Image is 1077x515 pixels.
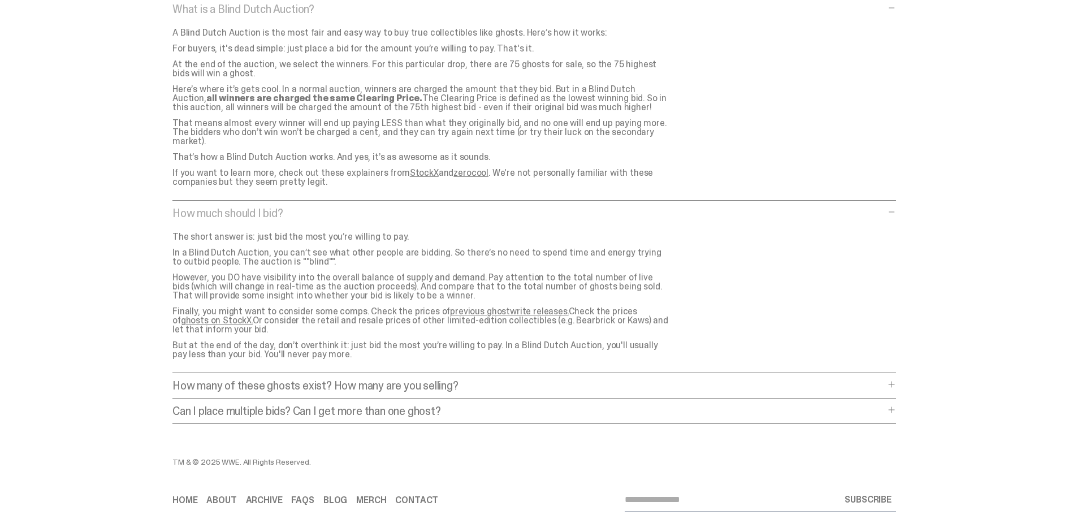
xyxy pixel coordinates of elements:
p: For buyers, it's dead simple: just place a bid for the amount you’re willing to pay. That's it. [172,44,670,53]
p: That’s how a Blind Dutch Auction works. And yes, it’s as awesome as it sounds. [172,153,670,162]
p: But at the end of the day, don’t overthink it: just bid the most you’re willing to pay. In a Blin... [172,341,670,359]
p: If you want to learn more, check out these explainers from and . We're not personally familiar wi... [172,168,670,187]
strong: all winners are charged the same Clearing Price. [206,92,422,104]
a: Archive [246,496,283,505]
p: The short answer is: just bid the most you’re willing to pay. [172,232,670,241]
p: At the end of the auction, we select the winners. For this particular drop, there are 75 ghosts f... [172,60,670,78]
button: SUBSCRIBE [840,488,896,511]
p: However, you DO have visibility into the overall balance of supply and demand. Pay attention to t... [172,273,670,300]
p: What is a Blind Dutch Auction? [172,3,885,15]
p: A Blind Dutch Auction is the most fair and easy way to buy true collectibles like ghosts. Here’s ... [172,28,670,37]
p: Finally, you might want to consider some comps. Check the prices of Check the prices of Or consid... [172,307,670,334]
p: How many of these ghosts exist? How many are you selling? [172,380,885,391]
p: Here’s where it’s gets cool. In a normal auction, winners are charged the amount that they bid. B... [172,85,670,112]
a: zerocool [453,167,488,179]
a: Home [172,496,197,505]
p: That means almost every winner will end up paying LESS than what they originally bid, and no one ... [172,119,670,146]
a: Blog [323,496,347,505]
p: How much should I bid? [172,207,885,219]
a: FAQs [291,496,314,505]
a: ghosts on StockX. [181,314,253,326]
a: Contact [395,496,438,505]
a: About [206,496,236,505]
div: TM & © 2025 WWE. All Rights Reserved. [172,458,625,466]
p: In a Blind Dutch Auction, you can’t see what other people are bidding. So there’s no need to spen... [172,248,670,266]
a: StockX [410,167,439,179]
p: Can I place multiple bids? Can I get more than one ghost? [172,405,885,417]
a: previous ghostwrite releases. [450,305,568,317]
a: Merch [356,496,386,505]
